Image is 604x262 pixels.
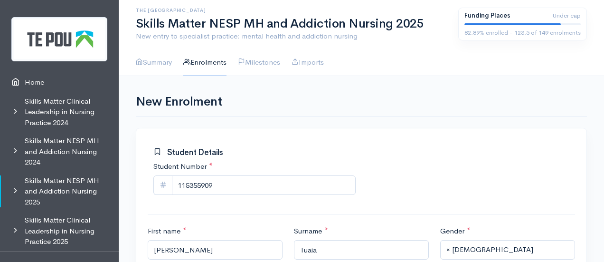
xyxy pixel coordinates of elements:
[440,240,575,260] span: Female
[148,226,187,237] label: First name
[153,161,213,172] label: Student Number
[464,28,581,38] div: 82.89% enrolled - 123.5 of 149 enrolments
[136,49,172,76] a: Summary
[440,226,471,237] label: Gender
[446,244,450,255] span: Remove all items
[136,95,587,109] h1: New Enrolment
[136,17,447,31] h1: Skills Matter NESP MH and Addiction Nursing 2025
[136,8,447,13] h6: The [GEOGRAPHIC_DATA]
[238,49,280,76] a: Milestones
[153,147,575,157] h3: Student Details
[464,11,510,19] b: Funding Places
[136,31,447,42] p: New entry to specialist practice: mental health and addiction nursing
[553,11,581,20] span: Under cap
[446,244,571,255] span: Female
[292,49,324,76] a: Imports
[11,17,107,61] img: Te Pou
[294,226,328,237] label: Surname
[183,49,226,76] a: Enrolments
